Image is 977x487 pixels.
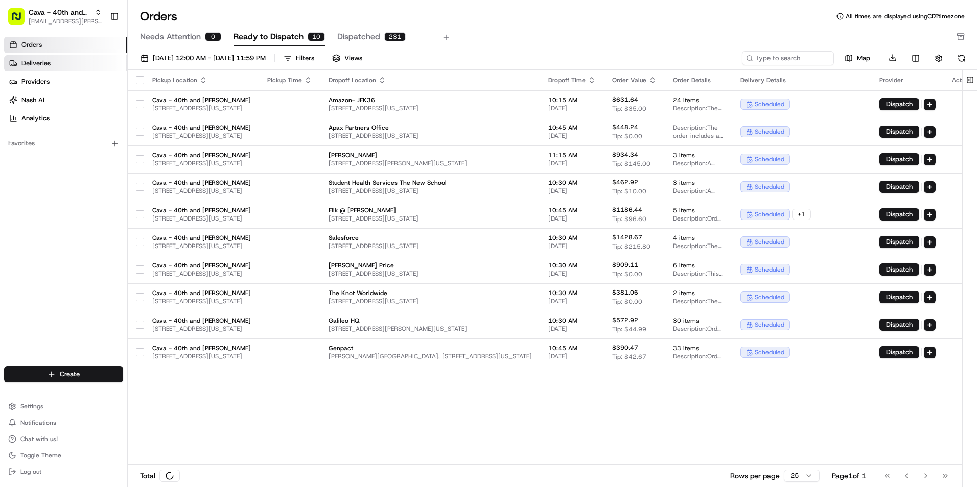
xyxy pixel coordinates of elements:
[755,293,784,301] span: scheduled
[136,51,270,65] button: [DATE] 12:00 AM - [DATE] 11:59 PM
[755,348,784,356] span: scheduled
[673,316,724,325] span: 30 items
[152,214,251,223] span: [STREET_ADDRESS][US_STATE]
[755,100,784,108] span: scheduled
[742,51,834,65] input: Type to search
[879,319,919,331] button: Dispatch
[205,32,221,41] div: 0
[857,54,870,63] span: Map
[879,98,919,110] button: Dispatch
[612,316,638,324] span: $572.92
[612,160,650,168] span: Tip: $145.00
[10,149,27,165] img: Jaidyn Hatchett
[20,451,61,459] span: Toggle Theme
[673,76,724,84] div: Order Details
[612,132,642,140] span: Tip: $0.00
[4,432,123,446] button: Chat with us!
[673,159,724,167] span: Description: A catering order for 30 people including 3 Group Bowl Bars with Grilled Chicken, Saf...
[140,8,177,25] h1: Orders
[612,344,638,352] span: $390.47
[329,159,532,167] span: [STREET_ADDRESS][PERSON_NAME][US_STATE]
[90,158,111,166] span: [DATE]
[612,105,646,113] span: Tip: $35.00
[879,126,919,138] button: Dispatch
[29,17,102,26] span: [EMAIL_ADDRESS][PERSON_NAME][DOMAIN_NAME]
[673,344,724,352] span: 33 items
[755,155,784,163] span: scheduled
[612,261,638,269] span: $909.11
[548,179,596,187] span: 10:30 AM
[6,224,82,242] a: 📗Knowledge Base
[329,352,532,360] span: [PERSON_NAME][GEOGRAPHIC_DATA], [STREET_ADDRESS][US_STATE]
[329,179,532,187] span: Student Health Services The New School
[102,253,124,261] span: Pylon
[21,77,50,86] span: Providers
[329,214,532,223] span: [STREET_ADDRESS][US_STATE]
[153,54,266,63] span: [DATE] 12:00 AM - [DATE] 11:59 PM
[673,352,724,360] span: Description: Order includes 10 Spindrift Raspberry Lime drinks, a Group Bowl Bar with grilled chi...
[152,187,251,195] span: [STREET_ADDRESS][US_STATE]
[846,12,965,20] span: All times are displayed using CDT timezone
[82,224,168,242] a: 💻API Documentation
[548,159,596,167] span: [DATE]
[152,159,251,167] span: [STREET_ADDRESS][US_STATE]
[548,289,596,297] span: 10:30 AM
[612,95,638,104] span: $631.64
[152,297,251,305] span: [STREET_ADDRESS][US_STATE]
[140,470,180,482] div: Total
[612,178,638,186] span: $462.92
[548,104,596,112] span: [DATE]
[329,132,532,140] span: [STREET_ADDRESS][US_STATE]
[29,7,90,17] span: Cava - 40th and [PERSON_NAME]
[612,151,638,159] span: $934.34
[548,187,596,195] span: [DATE]
[152,289,251,297] span: Cava - 40th and [PERSON_NAME]
[879,236,919,248] button: Dispatch
[384,32,406,41] div: 231
[90,186,111,194] span: [DATE]
[612,76,657,84] div: Order Value
[329,76,532,84] div: Dropoff Location
[85,186,88,194] span: •
[329,96,532,104] span: Amazon- JFK36
[673,187,724,195] span: Description: A catering order for 20 people including 10 brownies, a Group Bowl Bar with Grilled ...
[832,471,866,481] div: Page 1 of 1
[612,123,638,131] span: $448.24
[329,151,532,159] span: [PERSON_NAME]
[548,325,596,333] span: [DATE]
[21,40,42,50] span: Orders
[152,242,251,250] span: [STREET_ADDRESS][US_STATE]
[612,187,646,196] span: Tip: $10.00
[32,186,83,194] span: [PERSON_NAME]
[20,402,43,410] span: Settings
[20,435,58,443] span: Chat with us!
[152,76,251,84] div: Pickup Location
[329,325,532,333] span: [STREET_ADDRESS][PERSON_NAME][US_STATE]
[4,4,106,29] button: Cava - 40th and [PERSON_NAME][EMAIL_ADDRESS][PERSON_NAME][DOMAIN_NAME]
[152,151,251,159] span: Cava - 40th and [PERSON_NAME]
[879,208,919,221] button: Dispatch
[10,10,31,31] img: Nash
[329,124,532,132] span: Apax Partners Office
[673,179,724,187] span: 3 items
[329,242,532,250] span: [STREET_ADDRESS][US_STATE]
[329,234,532,242] span: Salesforce
[548,242,596,250] span: [DATE]
[879,181,919,193] button: Dispatch
[72,253,124,261] a: Powered byPylon
[152,352,251,360] span: [STREET_ADDRESS][US_STATE]
[755,265,784,274] span: scheduled
[32,158,83,166] span: [PERSON_NAME]
[140,31,201,43] span: Needs Attention
[673,325,724,333] span: Description: Order includes a variety of bowls and salads, such as Chicken + Rice, Greek Salad, H...
[548,132,596,140] span: [DATE]
[97,228,164,238] span: API Documentation
[755,210,784,218] span: scheduled
[548,76,596,84] div: Dropoff Time
[10,176,27,192] img: Jaidyn Hatchett
[20,419,56,427] span: Notifications
[612,270,642,278] span: Tip: $0.00
[548,316,596,325] span: 10:30 AM
[4,55,127,71] a: Deliveries
[612,242,650,251] span: Tip: $215.80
